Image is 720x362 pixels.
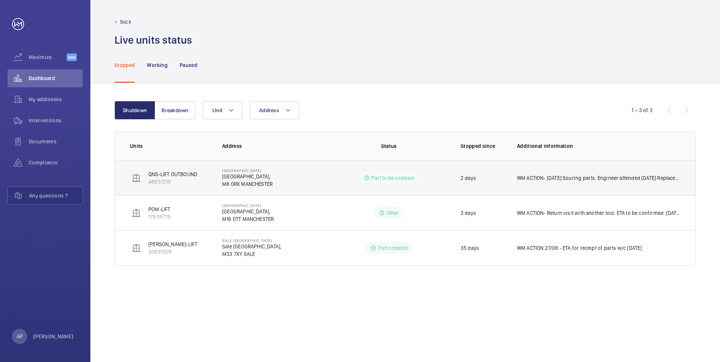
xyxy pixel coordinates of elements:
[132,208,141,218] img: elevator.svg
[378,244,407,252] p: Part ordered
[29,53,67,61] span: Maximize
[148,170,197,178] p: QNS-LIFT OUTBOUND
[222,180,273,188] p: M8 0RX MANCHESTER
[461,244,479,252] p: 35 days
[517,244,642,252] p: WM ACTION 27/08 - ETA for receipt of parts w/c [DATE]
[147,61,167,69] p: Working
[120,18,131,26] p: Back
[386,209,399,217] p: Other
[461,209,476,217] p: 3 days
[250,101,299,119] button: Address
[222,215,274,223] p: M16 0TT MANCHESTER
[114,33,192,47] h1: Live units status
[222,208,274,215] p: [GEOGRAPHIC_DATA],
[222,142,329,150] p: Address
[517,142,680,150] p: Additional information
[222,250,281,258] p: M33 7XY SALE
[29,138,83,145] span: Documents
[222,168,273,173] p: [GEOGRAPHIC_DATA]
[334,142,443,150] p: Status
[148,205,171,213] p: POM-LIFT
[29,96,83,103] span: My addresses
[29,159,83,166] span: Compliance
[114,61,135,69] p: Stopped
[29,117,83,124] span: Interventions
[132,243,141,252] img: elevator.svg
[180,61,197,69] p: Paused
[29,192,82,199] span: Any questions ?
[203,101,242,119] button: Unit
[371,174,413,182] p: Part to be ordered
[517,174,680,182] p: WM ACTION- [DATE] Souring parts. Engineer attended [DATE] Replacement parts required
[17,333,23,340] p: AP
[67,53,77,61] span: Beta
[461,142,505,150] p: Stopped since
[148,248,197,256] p: 50691008
[222,238,281,243] p: Sale [GEOGRAPHIC_DATA]
[222,203,274,208] p: [GEOGRAPHIC_DATA]
[29,75,83,82] span: Dashboard
[461,174,476,182] p: 2 days
[33,333,74,340] p: [PERSON_NAME]
[155,101,195,119] button: Breakdown
[148,178,197,186] p: 48931218
[632,106,653,114] div: 1 – 3 of 3
[130,142,210,150] p: Units
[222,243,281,250] p: Sale [GEOGRAPHIC_DATA],
[132,173,141,183] img: elevator.svg
[114,101,155,119] button: Shutdown
[148,213,171,221] p: 17938779
[517,209,680,217] p: WM ACTION- Return visit with another tool. ETA to be confirmed. [DATE]
[148,240,197,248] p: [PERSON_NAME]-LIFT
[222,173,273,180] p: [GEOGRAPHIC_DATA],
[212,107,222,113] span: Unit
[259,107,279,113] span: Address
